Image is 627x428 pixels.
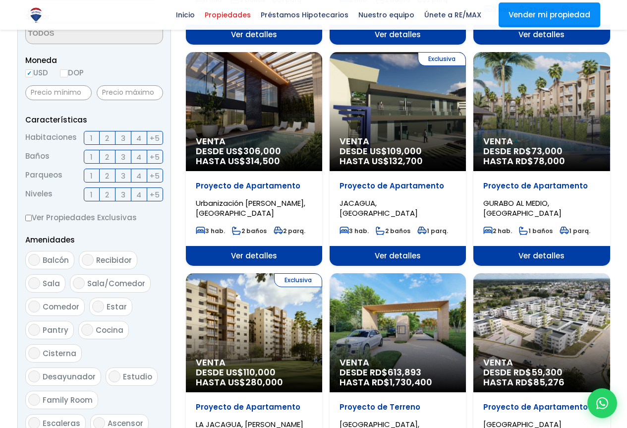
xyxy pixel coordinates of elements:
p: Proyecto de Apartamento [196,181,312,191]
a: Venta DESDE US$306,000 HASTA US$314,500 Proyecto de Apartamento Urbanización [PERSON_NAME], [GEOG... [186,52,322,266]
p: Proyecto de Apartamento [483,402,600,412]
span: 2 hab. [483,227,512,235]
span: 3 hab. [196,227,225,235]
p: Proyecto de Apartamento [340,181,456,191]
span: Comedor [43,302,79,312]
span: DESDE RD$ [340,367,456,387]
span: Desayunador [43,371,96,382]
p: Amenidades [25,234,163,246]
span: Exclusiva [274,273,322,287]
textarea: Search [26,23,122,45]
input: Pantry [28,324,40,336]
span: Baños [25,150,50,164]
span: Cisterna [43,348,76,359]
span: 110,000 [243,366,276,378]
span: Inicio [171,7,200,22]
p: Proyecto de Terreno [340,402,456,412]
span: 1 [90,188,93,201]
span: Propiedades [200,7,256,22]
span: Venta [340,136,456,146]
span: HASTA RD$ [340,377,456,387]
input: Balcón [28,254,40,266]
span: Family Room [43,395,93,405]
span: HASTA RD$ [483,156,600,166]
span: HASTA US$ [340,156,456,166]
span: 2 [105,170,109,182]
span: 4 [136,170,141,182]
span: 1 parq. [560,227,590,235]
span: +5 [150,151,160,163]
span: Sala [43,278,60,289]
span: 2 parq. [274,227,305,235]
span: 3 hab. [340,227,369,235]
span: DESDE US$ [340,146,456,166]
input: Estar [92,301,104,312]
span: 109,000 [387,145,422,157]
span: 4 [136,132,141,144]
span: DESDE RD$ [483,367,600,387]
span: 1 baños [519,227,553,235]
span: 2 [105,132,109,144]
span: HASTA US$ [196,156,312,166]
span: 132,700 [389,155,423,167]
input: Precio mínimo [25,85,92,100]
span: DESDE US$ [196,367,312,387]
span: 3 [121,170,125,182]
span: Recibidor [96,255,132,265]
span: 3 [121,151,125,163]
span: Sala/Comedor [87,278,145,289]
span: Ver detalles [330,246,466,266]
span: 4 [136,188,141,201]
input: USD [25,69,33,77]
input: Family Room [28,394,40,406]
p: Proyecto de Apartamento [196,402,312,412]
a: Vender mi propiedad [499,2,600,27]
span: Nuestro equipo [353,7,419,22]
span: 306,000 [243,145,281,157]
span: Ver detalles [186,246,322,266]
span: Pantry [43,325,68,335]
span: GURABO AL MEDIO, [GEOGRAPHIC_DATA] [483,198,562,218]
span: Ver detalles [330,25,466,45]
span: 280,000 [245,376,283,388]
span: Ver detalles [473,25,610,45]
span: JACAGUA, [GEOGRAPHIC_DATA] [340,198,418,218]
span: 1 [90,151,93,163]
a: Exclusiva Venta DESDE US$109,000 HASTA US$132,700 Proyecto de Apartamento JACAGUA, [GEOGRAPHIC_DA... [330,52,466,266]
input: DOP [60,69,68,77]
span: Ver detalles [186,25,322,45]
input: Recibidor [82,254,94,266]
span: Exclusiva [418,52,466,66]
span: 1 [90,170,93,182]
span: Niveles [25,187,53,201]
span: 85,276 [533,376,565,388]
input: Estudio [109,370,120,382]
span: +5 [150,188,160,201]
span: HASTA US$ [196,377,312,387]
span: 2 [105,188,109,201]
span: HASTA RD$ [483,377,600,387]
a: Venta DESDE RD$73,000 HASTA RD$78,000 Proyecto de Apartamento GURABO AL MEDIO, [GEOGRAPHIC_DATA] ... [473,52,610,266]
label: USD [25,66,48,79]
input: Cocina [81,324,93,336]
input: Sala [28,277,40,289]
input: Cisterna [28,347,40,359]
span: 4 [136,151,141,163]
span: Cocina [96,325,123,335]
p: Proyecto de Apartamento [483,181,600,191]
span: 73,000 [531,145,563,157]
span: Únete a RE/MAX [419,7,486,22]
span: 1,730,400 [390,376,432,388]
span: Préstamos Hipotecarios [256,7,353,22]
input: Comedor [28,301,40,312]
span: 3 [121,188,125,201]
span: 1 parq. [417,227,448,235]
span: Parqueos [25,169,62,183]
img: Logo de REMAX [27,6,45,24]
span: Venta [483,358,600,367]
span: Urbanización [PERSON_NAME], [GEOGRAPHIC_DATA] [196,198,305,218]
span: Venta [340,358,456,367]
span: DESDE RD$ [483,146,600,166]
span: +5 [150,170,160,182]
span: 3 [121,132,125,144]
